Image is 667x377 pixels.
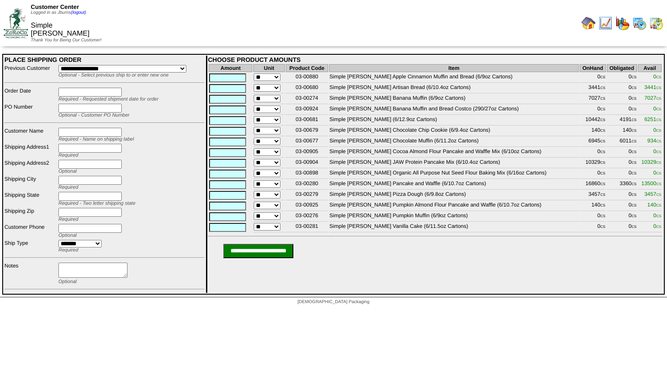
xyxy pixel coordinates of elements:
span: CS [656,129,661,133]
span: 6251 [644,116,661,122]
td: 0 [607,158,637,168]
span: CS [632,182,637,186]
th: Amount [209,64,252,72]
span: CS [656,75,661,79]
td: 4191 [607,116,637,126]
span: 140 [647,202,661,208]
td: 0 [607,212,637,222]
td: 10329 [580,158,605,168]
div: CHOOSE PRODUCT AMOUNTS [208,56,663,63]
span: CS [600,129,605,133]
th: Item [329,64,579,72]
td: 03-00925 [286,201,328,211]
span: CS [632,150,637,154]
span: 0 [653,105,661,112]
span: CS [656,107,661,111]
td: 140 [607,126,637,136]
span: CS [600,171,605,175]
td: Shipping State [4,191,57,207]
td: 0 [580,148,605,158]
span: 0 [653,223,661,229]
span: CS [656,182,661,186]
td: 03-00677 [286,137,328,147]
span: Required - Two letter shipping state [58,201,136,206]
td: Simple [PERSON_NAME] Chocolate Muffin (6/11.2oz Cartons) [329,137,579,147]
span: CS [632,161,637,165]
span: Required [58,247,78,253]
td: 0 [607,201,637,211]
th: OnHand [580,64,605,72]
span: CS [600,203,605,207]
span: CS [600,107,605,111]
td: Notes [4,262,57,285]
span: Optional - Select previous ship to or enter new one [58,73,169,78]
img: home.gif [581,16,596,30]
th: Avail [638,64,662,72]
span: CS [632,203,637,207]
span: 0 [653,148,661,154]
span: CS [656,171,661,175]
td: 0 [607,223,637,232]
td: 3441 [580,84,605,93]
td: 03-00680 [286,84,328,93]
span: CS [600,161,605,165]
span: 7027 [644,95,661,101]
td: 03-00880 [286,73,328,83]
span: Optional [58,233,77,238]
img: graph.gif [615,16,630,30]
td: 140 [580,201,605,211]
span: CS [656,150,661,154]
td: Shipping City [4,175,57,191]
span: CS [600,139,605,143]
span: 3441 [644,84,661,90]
td: 0 [580,169,605,179]
span: Thank You for Being Our Customer! [31,38,102,43]
td: 0 [607,169,637,179]
span: 0 [653,212,661,219]
td: Simple [PERSON_NAME] Cocoa Almond Flour Pancake and Waffle Mix (6/10oz Cartons) [329,148,579,158]
span: Required - Name on shipping label [58,137,134,142]
td: Simple [PERSON_NAME] Pancake and Waffle (6/10.7oz Cartons) [329,180,579,190]
img: calendarinout.gif [649,16,663,30]
span: CS [632,118,637,122]
td: 03-00679 [286,126,328,136]
td: Customer Phone [4,223,57,239]
td: PO Number [4,103,57,118]
td: 03-00274 [286,94,328,104]
td: 03-00681 [286,116,328,126]
td: Shipping Address2 [4,159,57,174]
span: Logged in as Jburns [31,10,86,15]
td: 0 [580,212,605,222]
td: Simple [PERSON_NAME] Organic All Purpose Nut Seed Flour Baking Mix (6/16oz Cartons) [329,169,579,179]
span: 0 [653,170,661,176]
th: Unit [253,64,285,72]
span: CS [656,225,661,229]
td: Simple [PERSON_NAME] Banana Muffin (6/9oz Cartons) [329,94,579,104]
a: (logout) [71,10,86,15]
td: 6011 [607,137,637,147]
span: CS [632,171,637,175]
td: Simple [PERSON_NAME] Artisan Bread (6/10.4oz Cartons) [329,84,579,93]
div: PLACE SHIPPING ORDER [4,56,205,63]
span: CS [632,225,637,229]
td: Simple [PERSON_NAME] Apple Cinnamon Muffin and Bread (6/9oz Cartons) [329,73,579,83]
td: 140 [580,126,605,136]
th: Obligated [607,64,637,72]
span: CS [600,97,605,101]
span: CS [656,203,661,207]
span: Customer Center [31,4,79,10]
td: 16860 [580,180,605,190]
td: 0 [580,105,605,115]
td: 0 [607,94,637,104]
td: 7027 [580,94,605,104]
span: CS [632,214,637,218]
span: 3457 [644,191,661,197]
td: 03-00898 [286,169,328,179]
td: 10442 [580,116,605,126]
span: CS [600,118,605,122]
td: Simple [PERSON_NAME] JAW Protein Pancake Mix (6/10.4oz Cartons) [329,158,579,168]
span: Required [58,153,78,158]
span: 10329 [642,159,662,165]
th: Product Code [286,64,328,72]
td: 03-00279 [286,191,328,200]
